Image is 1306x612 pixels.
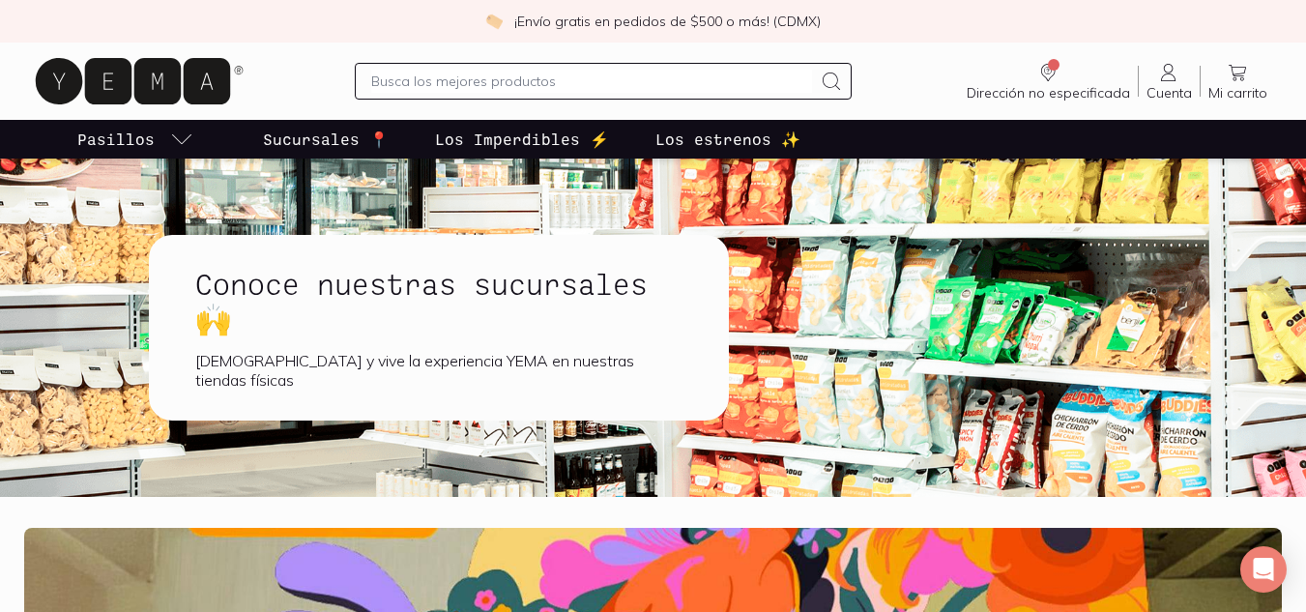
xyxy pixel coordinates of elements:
a: Dirección no especificada [959,61,1138,102]
p: Sucursales 📍 [263,128,389,151]
span: Mi carrito [1208,84,1267,102]
div: [DEMOGRAPHIC_DATA] y vive la experiencia YEMA en nuestras tiendas físicas [195,351,682,390]
span: Dirección no especificada [967,84,1130,102]
a: Sucursales 📍 [259,120,392,159]
h1: Conoce nuestras sucursales 🙌 [195,266,682,335]
p: Pasillos [77,128,155,151]
span: Cuenta [1146,84,1192,102]
p: ¡Envío gratis en pedidos de $500 o más! (CDMX) [514,12,821,31]
a: Cuenta [1139,61,1200,102]
img: check [485,13,503,30]
a: Los Imperdibles ⚡️ [431,120,613,159]
input: Busca los mejores productos [371,70,813,93]
a: Mi carrito [1201,61,1275,102]
a: Los estrenos ✨ [652,120,804,159]
a: Conoce nuestras sucursales 🙌[DEMOGRAPHIC_DATA] y vive la experiencia YEMA en nuestras tiendas fís... [149,235,791,421]
a: pasillo-todos-link [73,120,197,159]
div: Open Intercom Messenger [1240,546,1287,593]
p: Los estrenos ✨ [655,128,800,151]
p: Los Imperdibles ⚡️ [435,128,609,151]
